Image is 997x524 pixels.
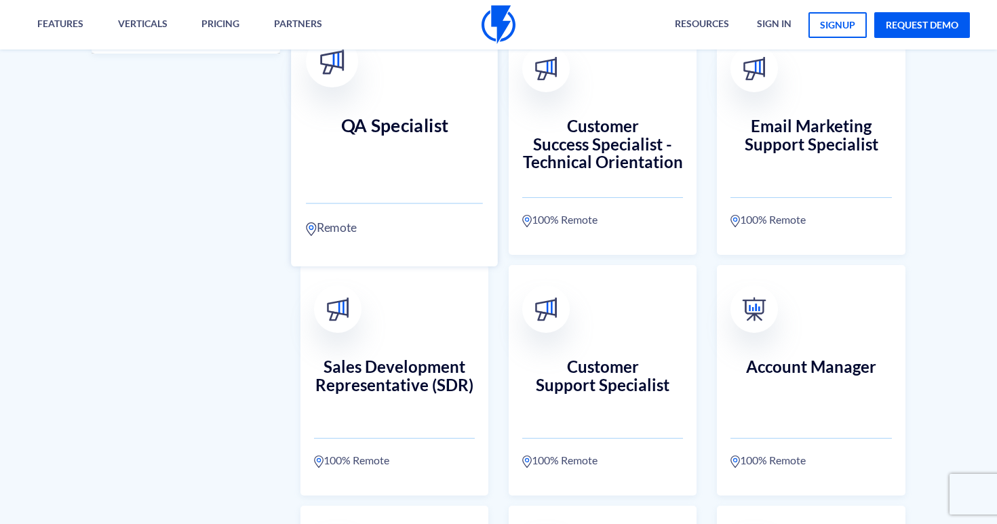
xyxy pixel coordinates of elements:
[319,48,345,75] img: broadcast.svg
[534,56,558,80] img: broadcast.svg
[509,24,697,255] a: Customer Success Specialist - Technical Orientation 100% Remote
[743,297,766,321] img: 03-1.png
[306,115,483,175] h3: QA Specialist
[522,358,683,412] h3: Customer Support Specialist
[522,117,683,172] h3: Customer Success Specialist - Technical Orientation
[740,211,806,228] span: 100% Remote
[532,211,598,228] span: 100% Remote
[291,13,498,266] a: QA Specialist Remote
[740,452,806,468] span: 100% Remote
[730,455,740,468] img: location.svg
[314,358,475,412] h3: Sales Development Representative (SDR)
[314,455,324,468] img: location.svg
[730,358,891,412] h3: Account Manager
[730,214,740,228] img: location.svg
[743,56,766,80] img: broadcast.svg
[522,455,532,468] img: location.svg
[532,452,598,468] span: 100% Remote
[509,265,697,496] a: Customer Support Specialist 100% Remote
[300,265,488,496] a: Sales Development Representative (SDR) 100% Remote
[316,218,356,236] span: Remote
[730,117,891,172] h3: Email Marketing Support Specialist
[717,265,905,496] a: Account Manager 100% Remote
[306,222,316,237] img: location.svg
[534,297,558,321] img: broadcast.svg
[808,12,867,38] a: signup
[717,24,905,255] a: Email Marketing Support Specialist 100% Remote
[874,12,970,38] a: request demo
[522,214,532,228] img: location.svg
[324,452,389,468] span: 100% Remote
[326,297,349,321] img: broadcast.svg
